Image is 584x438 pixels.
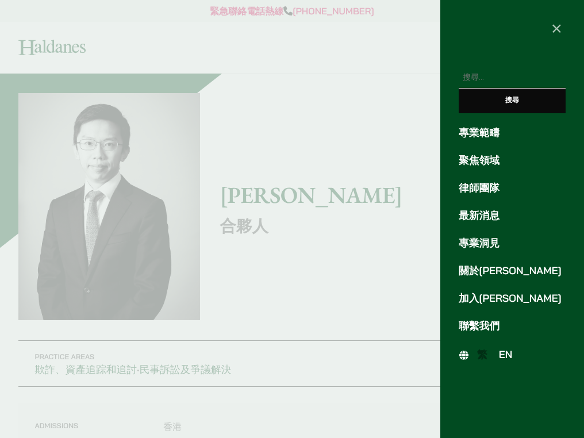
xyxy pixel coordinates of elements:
[459,67,566,89] input: 搜尋關鍵字:
[499,348,513,361] span: EN
[459,125,566,141] a: 專業範疇
[459,153,566,168] a: 聚焦領域
[459,180,566,196] a: 律師團隊
[459,263,566,279] a: 關於[PERSON_NAME]
[459,89,566,113] input: 搜尋
[459,318,566,334] a: 聯繫我們
[459,236,566,251] a: 專業洞見
[459,291,566,306] a: 加入[PERSON_NAME]
[493,347,518,363] a: EN
[471,347,493,363] a: 繁
[459,208,566,224] a: 最新消息
[477,348,487,361] span: 繁
[551,17,562,38] span: ×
